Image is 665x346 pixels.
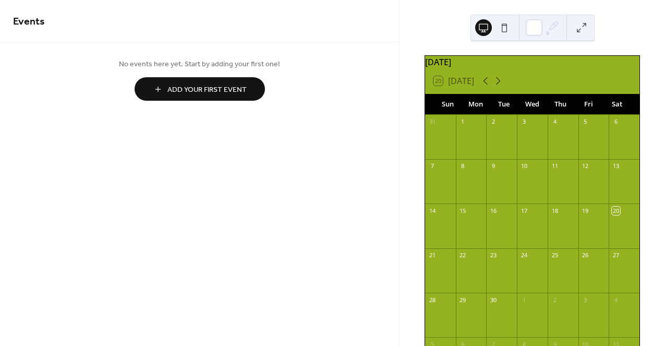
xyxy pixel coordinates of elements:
[582,296,589,304] div: 3
[575,94,603,115] div: Fri
[520,207,528,214] div: 17
[462,94,490,115] div: Mon
[612,118,620,126] div: 6
[551,162,559,170] div: 11
[612,162,620,170] div: 13
[612,296,620,304] div: 4
[551,207,559,214] div: 18
[459,118,467,126] div: 1
[489,162,497,170] div: 9
[167,85,247,96] span: Add Your First Event
[428,162,436,170] div: 7
[13,59,386,70] span: No events here yet. Start by adding your first one!
[582,207,589,214] div: 19
[489,207,497,214] div: 16
[428,118,436,126] div: 31
[582,252,589,259] div: 26
[489,118,497,126] div: 2
[428,207,436,214] div: 14
[489,252,497,259] div: 23
[551,252,559,259] div: 25
[135,77,265,101] button: Add Your First Event
[428,252,436,259] div: 21
[520,118,528,126] div: 3
[433,94,462,115] div: Sun
[582,118,589,126] div: 5
[520,162,528,170] div: 10
[518,94,546,115] div: Wed
[547,94,575,115] div: Thu
[489,296,497,304] div: 30
[490,94,518,115] div: Tue
[425,56,639,68] div: [DATE]
[551,296,559,304] div: 2
[612,252,620,259] div: 27
[603,94,631,115] div: Sat
[459,207,467,214] div: 15
[612,207,620,214] div: 20
[428,296,436,304] div: 28
[551,118,559,126] div: 4
[459,162,467,170] div: 8
[13,77,386,101] a: Add Your First Event
[582,162,589,170] div: 12
[459,296,467,304] div: 29
[520,252,528,259] div: 24
[459,252,467,259] div: 22
[520,296,528,304] div: 1
[13,11,45,32] span: Events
